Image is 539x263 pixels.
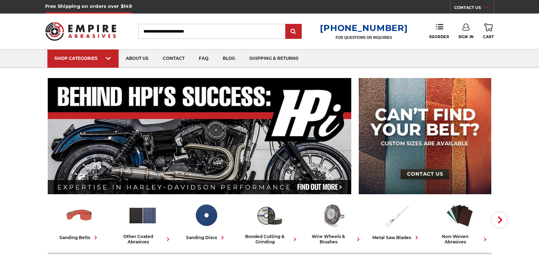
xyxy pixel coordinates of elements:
[177,201,235,241] a: sanding discs
[45,17,116,45] img: Empire Abrasives
[59,234,99,241] div: sanding belts
[48,78,352,194] img: Banner for an interview featuring Horsepower Inc who makes Harley performance upgrades featured o...
[431,234,489,244] div: non-woven abrasives
[454,4,494,14] a: CONTACT US
[431,201,489,244] a: non-woven abrasives
[242,50,306,68] a: shipping & returns
[186,234,226,241] div: sanding discs
[119,50,156,68] a: about us
[382,201,411,230] img: Metal Saw Blades
[114,234,172,244] div: other coated abrasives
[64,201,94,230] img: Sanding Belts
[51,201,108,241] a: sanding belts
[445,201,475,230] img: Non-woven Abrasives
[483,24,494,39] a: Cart
[483,35,494,39] span: Cart
[304,201,362,244] a: wire wheels & brushes
[368,201,425,241] a: metal saw blades
[156,50,192,68] a: contact
[458,35,474,39] span: Sign In
[255,201,284,230] img: Bonded Cutting & Grinding
[429,24,449,39] a: Reorder
[241,201,299,244] a: bonded cutting & grinding
[491,211,508,228] button: Next
[241,234,299,244] div: bonded cutting & grinding
[320,23,408,33] a: [PHONE_NUMBER]
[216,50,242,68] a: blog
[304,234,362,244] div: wire wheels & brushes
[318,201,348,230] img: Wire Wheels & Brushes
[429,35,449,39] span: Reorder
[128,201,157,230] img: Other Coated Abrasives
[286,25,301,39] input: Submit
[191,201,221,230] img: Sanding Discs
[359,78,491,194] img: promo banner for custom belts.
[55,56,112,61] div: SHOP CATEGORIES
[114,201,172,244] a: other coated abrasives
[372,234,420,241] div: metal saw blades
[320,35,408,40] p: FOR QUESTIONS OR INQUIRIES
[192,50,216,68] a: faq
